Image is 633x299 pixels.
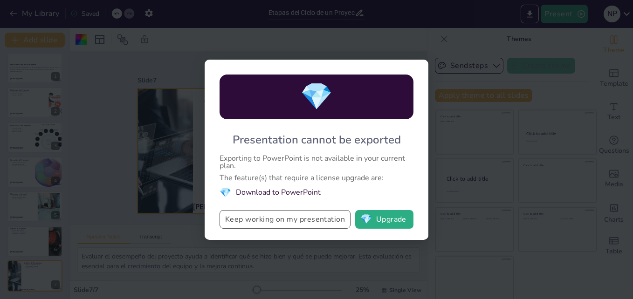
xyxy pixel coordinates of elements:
li: Download to PowerPoint [220,186,413,199]
div: The feature(s) that require a license upgrade are: [220,174,413,182]
button: diamondUpgrade [355,210,413,229]
span: diamond [220,186,231,199]
span: diamond [300,79,333,115]
div: Presentation cannot be exported [233,132,401,147]
span: diamond [360,215,372,224]
button: Keep working on my presentation [220,210,351,229]
div: Exporting to PowerPoint is not available in your current plan. [220,155,413,170]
